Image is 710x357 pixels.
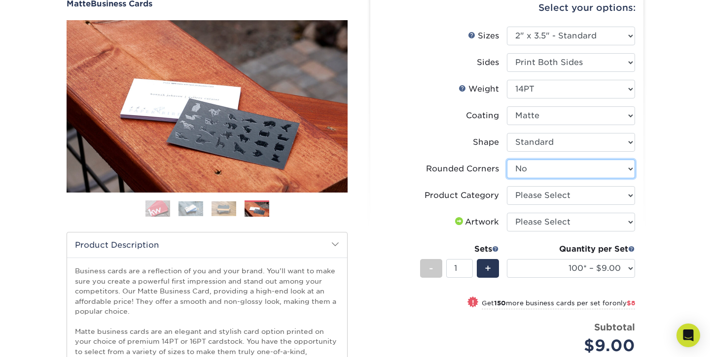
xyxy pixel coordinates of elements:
div: Rounded Corners [426,163,499,175]
div: Weight [459,83,499,95]
h2: Product Description [67,232,347,258]
div: Sides [477,57,499,68]
div: Sets [420,243,499,255]
strong: 150 [494,299,506,307]
div: Quantity per Set [507,243,635,255]
div: Coating [466,110,499,122]
div: Shape [473,136,499,148]
strong: Subtotal [594,322,635,332]
small: Get more business cards per set for [482,299,635,309]
img: Business Cards 01 [145,196,170,221]
span: + [485,261,491,276]
div: Artwork [453,216,499,228]
img: Business Cards 03 [212,201,236,216]
span: ! [472,297,474,308]
span: only [612,299,635,307]
span: - [429,261,433,276]
div: Open Intercom Messenger [676,324,700,347]
img: Business Cards 02 [178,201,203,216]
div: Sizes [468,30,499,42]
div: Product Category [425,190,499,201]
img: Business Cards 04 [245,202,269,217]
span: $8 [627,299,635,307]
img: Matte 04 [67,20,348,193]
